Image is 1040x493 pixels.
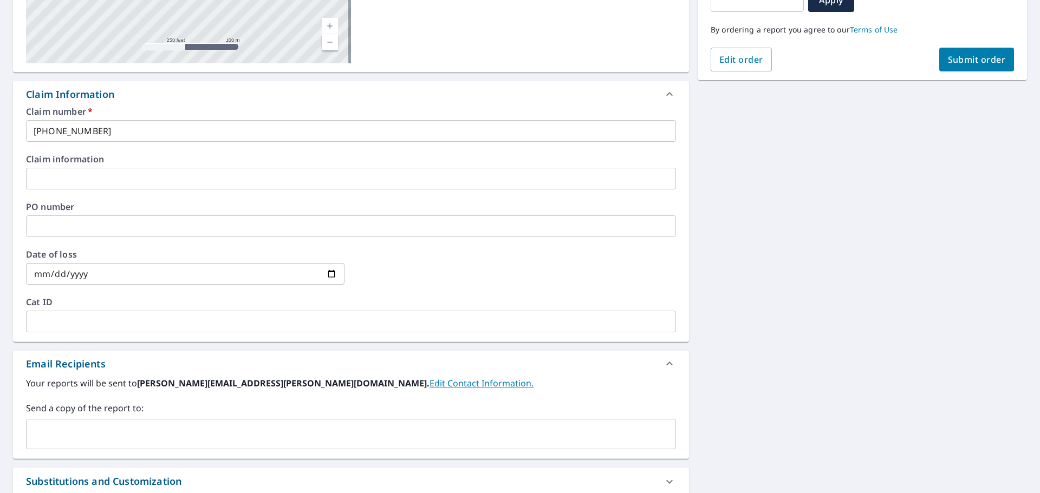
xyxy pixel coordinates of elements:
div: Claim Information [26,87,114,102]
label: Cat ID [26,298,676,306]
label: Send a copy of the report to: [26,402,676,415]
label: Date of loss [26,250,344,259]
b: [PERSON_NAME][EMAIL_ADDRESS][PERSON_NAME][DOMAIN_NAME]. [137,377,430,389]
a: EditContactInfo [430,377,534,389]
label: Your reports will be sent to [26,377,676,390]
a: Terms of Use [850,24,898,35]
div: Substitutions and Customization [26,474,181,489]
span: Submit order [948,54,1006,65]
div: Claim Information [13,81,689,107]
button: Edit order [711,48,772,71]
a: Current Level 17, Zoom In [322,18,338,34]
label: Claim number [26,107,676,116]
span: Edit order [719,54,763,65]
p: By ordering a report you agree to our [711,25,1014,35]
label: Claim information [26,155,676,163]
div: Email Recipients [13,351,689,377]
label: PO number [26,202,676,211]
div: Email Recipients [26,357,106,371]
a: Current Level 17, Zoom Out [322,34,338,50]
button: Submit order [939,48,1015,71]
